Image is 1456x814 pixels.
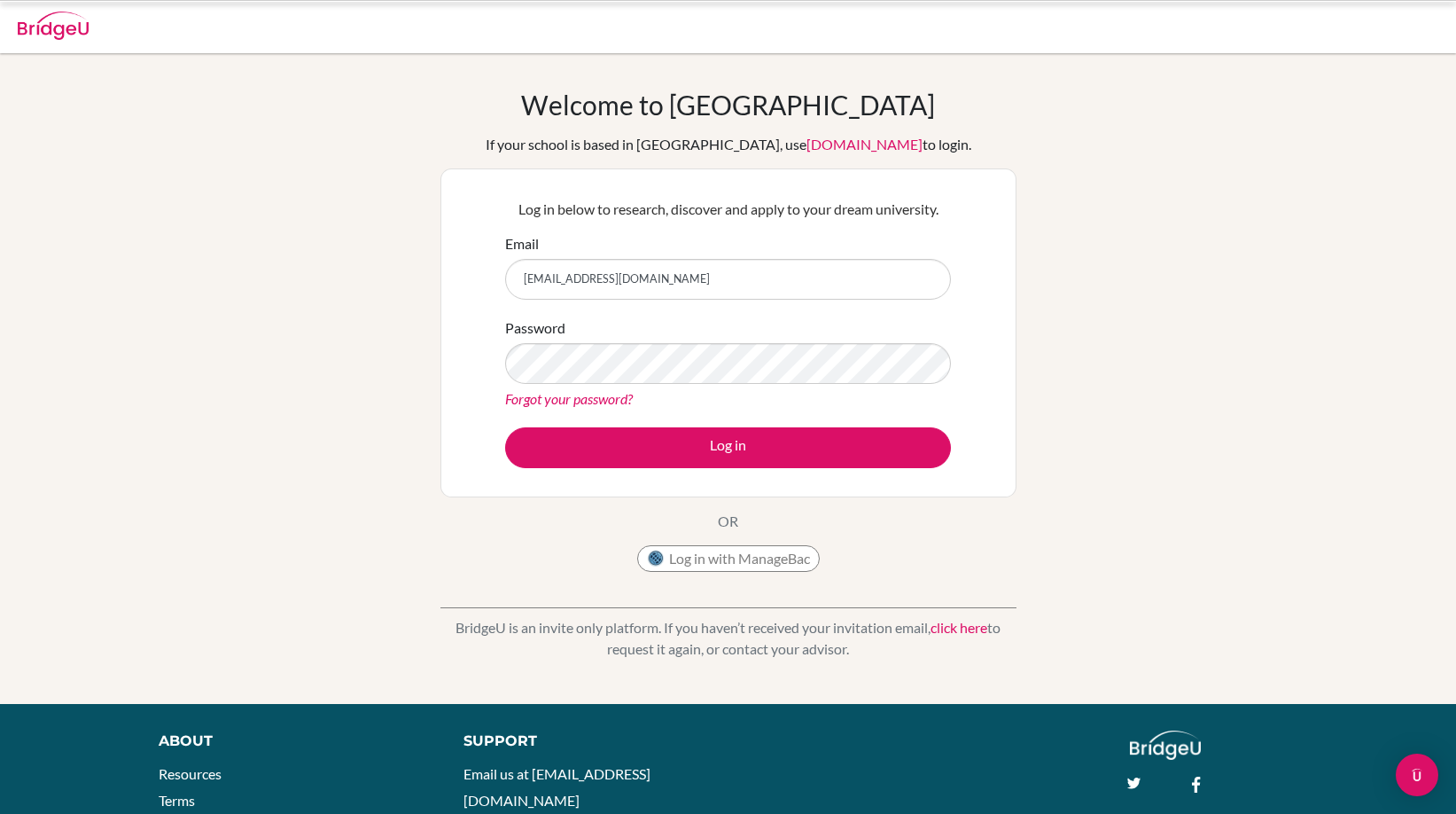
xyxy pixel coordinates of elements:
button: Log in with ManageBac [637,545,820,572]
button: Log in [505,427,951,468]
p: BridgeU is an invite only platform. If you haven’t received your invitation email, to request it ... [440,617,1016,660]
a: [DOMAIN_NAME] [806,136,923,153]
label: Email [505,233,539,254]
div: If your school is based in [GEOGRAPHIC_DATA], use to login. [486,134,971,155]
a: click here [930,619,987,636]
a: Email us at [EMAIL_ADDRESS][DOMAIN_NAME] [463,765,650,809]
div: Support [463,731,709,752]
a: Terms [159,792,195,809]
div: About [159,731,424,752]
img: logo_white@2x-f4f0deed5e89b7ecb1c2cc34c3e3d731f90f0f143d5ea2071677605dd97b5244.png [1130,731,1202,760]
p: Log in below to research, discover and apply to your dream university. [505,199,951,220]
h1: Welcome to [GEOGRAPHIC_DATA] [521,89,935,121]
img: Bridge-U [18,12,89,40]
a: Forgot your password? [505,390,633,407]
p: OR [718,511,738,532]
div: Open Intercom Messenger [1396,754,1438,796]
a: Resources [159,765,222,782]
label: Password [505,317,565,339]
